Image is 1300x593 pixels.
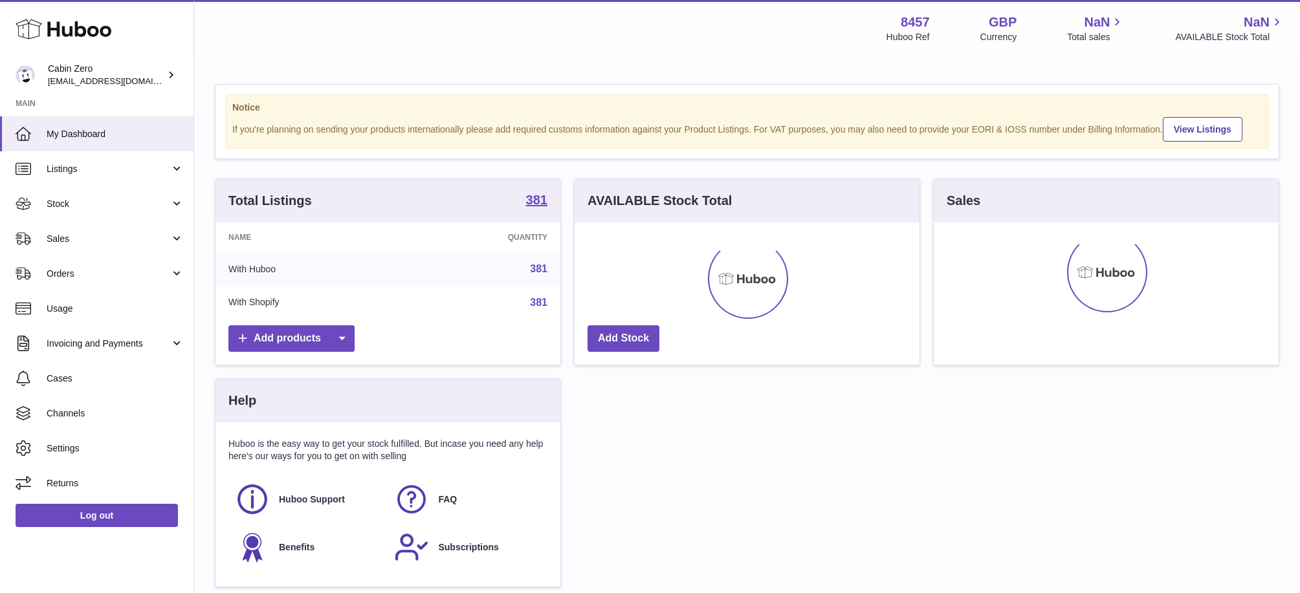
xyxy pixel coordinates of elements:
span: [EMAIL_ADDRESS][DOMAIN_NAME] [48,76,190,86]
span: Settings [47,442,184,455]
span: Channels [47,407,184,420]
span: Sales [47,233,170,245]
span: NaN [1244,14,1270,31]
strong: 381 [526,193,547,206]
span: AVAILABLE Stock Total [1175,31,1284,43]
span: Returns [47,477,184,490]
span: Orders [47,268,170,280]
a: 381 [526,193,547,209]
h3: AVAILABLE Stock Total [588,192,732,210]
span: Usage [47,303,184,315]
a: Benefits [235,530,381,565]
td: With Huboo [215,252,401,286]
a: NaN Total sales [1067,14,1125,43]
span: Invoicing and Payments [47,338,170,350]
a: Add Stock [588,325,659,352]
strong: GBP [989,14,1017,31]
div: Currency [980,31,1017,43]
a: Huboo Support [235,482,381,517]
span: Stock [47,198,170,210]
a: Subscriptions [394,530,540,565]
a: 381 [530,297,547,308]
td: With Shopify [215,286,401,319]
a: FAQ [394,482,540,517]
span: Cases [47,372,184,385]
strong: 8457 [901,14,930,31]
a: View Listings [1163,117,1242,142]
a: Add products [228,325,355,352]
span: Subscriptions [438,541,498,554]
div: Huboo Ref [887,31,930,43]
th: Quantity [401,222,560,252]
a: 381 [530,263,547,274]
p: Huboo is the easy way to get your stock fulfilled. But incase you need any help here's our ways f... [228,438,547,462]
span: FAQ [438,493,457,506]
a: Log out [16,504,178,527]
div: Cabin Zero [48,63,164,87]
span: Listings [47,163,170,175]
span: Benefits [279,541,314,554]
h3: Total Listings [228,192,312,210]
th: Name [215,222,401,252]
span: My Dashboard [47,128,184,140]
span: NaN [1084,14,1110,31]
strong: Notice [232,102,1262,114]
span: Huboo Support [279,493,345,506]
h3: Help [228,392,256,409]
a: NaN AVAILABLE Stock Total [1175,14,1284,43]
div: If you're planning on sending your products internationally please add required customs informati... [232,115,1262,142]
h3: Sales [947,192,980,210]
span: Total sales [1067,31,1125,43]
img: internalAdmin-8457@internal.huboo.com [16,65,35,85]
